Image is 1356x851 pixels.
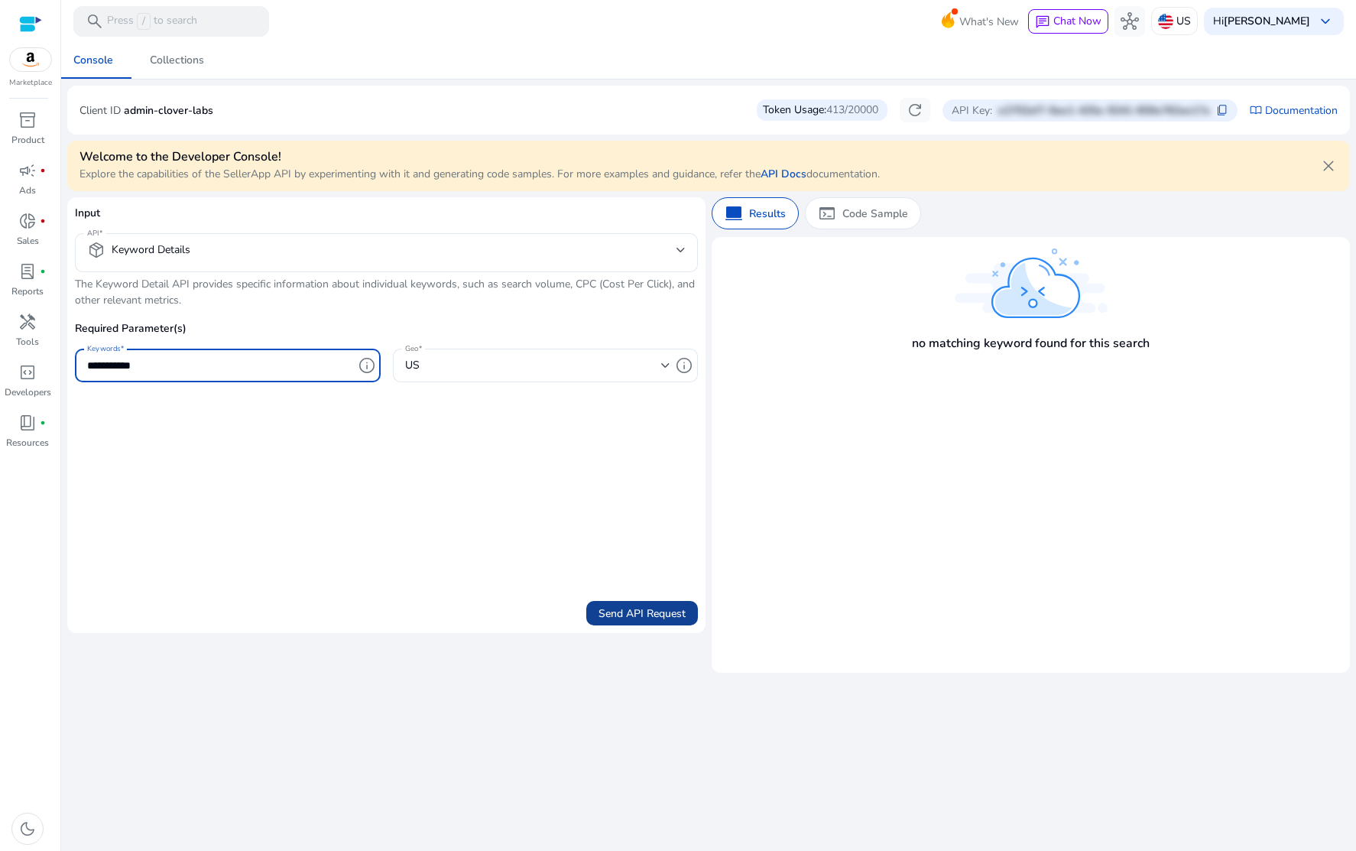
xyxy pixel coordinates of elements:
span: donut_small [18,212,37,230]
span: terminal [818,204,836,222]
button: chatChat Now [1028,9,1108,34]
p: Ads [19,184,36,197]
button: refresh [900,98,930,122]
span: search [86,12,104,31]
span: inventory_2 [18,111,37,129]
h4: Welcome to the Developer Console! [79,150,880,164]
div: Keyword Details [87,241,190,259]
img: something_went_wrong.svg [955,248,1108,318]
p: Required Parameter(s) [75,320,698,349]
p: Product [11,133,44,147]
p: The Keyword Detail API provides specific information about individual keywords, such as search vo... [75,276,698,308]
p: Sales [17,234,39,248]
p: Hi [1213,16,1310,27]
button: Send API Request [586,601,698,625]
span: dark_mode [18,820,37,838]
p: Resources [6,436,49,450]
span: computer [725,204,743,222]
p: US [1176,8,1191,34]
p: Client ID [79,102,121,119]
img: amazon.svg [10,48,51,71]
mat-label: API [87,228,99,239]
span: What's New [959,8,1019,35]
span: fiber_manual_record [40,268,46,274]
p: Developers [5,385,51,399]
div: Console [73,55,113,66]
a: Documentation [1265,102,1338,119]
div: Token Usage: [757,99,887,121]
span: refresh [906,101,924,119]
span: import_contacts [1250,104,1262,116]
span: 413/20000 [826,102,878,118]
a: API Docs [761,167,806,181]
span: fiber_manual_record [40,420,46,426]
p: Input [75,205,698,233]
p: Explore the capabilities of the SellerApp API by experimenting with it and generating code sample... [79,166,880,182]
mat-label: Geo [405,343,418,354]
img: us.svg [1158,14,1173,29]
p: Results [749,206,786,222]
span: campaign [18,161,37,180]
span: info [358,356,376,375]
span: / [137,13,151,30]
span: code_blocks [18,363,37,382]
span: keyboard_arrow_down [1316,12,1335,31]
span: handyman [18,313,37,331]
span: fiber_manual_record [40,218,46,224]
p: admin-clover-labs [124,102,213,119]
span: hub [1121,12,1139,31]
span: book_4 [18,414,37,432]
p: Code Sample [842,206,908,222]
span: fiber_manual_record [40,167,46,174]
div: Collections [150,55,204,66]
h4: no matching keyword found for this search [912,336,1150,351]
b: [PERSON_NAME] [1224,14,1310,28]
p: API Key: [952,102,992,119]
span: package_2 [87,241,105,259]
span: info [675,356,693,375]
p: Reports [11,284,44,298]
p: Press to search [107,13,197,30]
button: hub [1114,6,1145,37]
span: chat [1035,15,1050,30]
span: US [405,358,420,372]
p: Tools [16,335,39,349]
p: Marketplace [9,77,52,89]
span: Chat Now [1053,14,1101,28]
span: lab_profile [18,262,37,281]
p: e2702af7-6ae1-425a-9241-659a762ae17a [998,102,1210,119]
mat-label: Keywords [87,343,121,354]
span: close [1319,157,1338,175]
span: Send API Request [599,606,686,622]
span: content_copy [1216,104,1228,116]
